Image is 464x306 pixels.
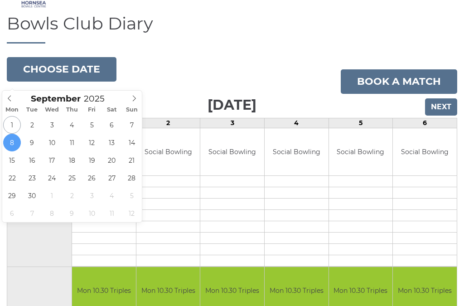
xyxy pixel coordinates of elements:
[200,128,264,176] td: Social Bowling
[83,187,101,204] span: October 3, 2025
[62,107,82,113] span: Thu
[7,57,116,82] button: Choose date
[42,107,62,113] span: Wed
[103,187,121,204] span: October 4, 2025
[31,95,81,103] span: Scroll to increment
[23,169,41,187] span: September 23, 2025
[81,93,116,104] input: Scroll to increment
[23,134,41,151] span: September 9, 2025
[265,128,329,176] td: Social Bowling
[82,107,102,113] span: Fri
[103,151,121,169] span: September 20, 2025
[103,204,121,222] span: October 11, 2025
[136,118,200,128] td: 2
[341,69,457,94] a: Book a match
[3,187,21,204] span: September 29, 2025
[23,151,41,169] span: September 16, 2025
[103,134,121,151] span: September 13, 2025
[200,118,265,128] td: 3
[83,151,101,169] span: September 19, 2025
[425,98,457,116] input: Next
[393,118,457,128] td: 6
[123,169,140,187] span: September 28, 2025
[43,169,61,187] span: September 24, 2025
[83,169,101,187] span: September 26, 2025
[23,187,41,204] span: September 30, 2025
[63,204,81,222] span: October 9, 2025
[83,134,101,151] span: September 12, 2025
[2,107,22,113] span: Mon
[63,169,81,187] span: September 25, 2025
[136,128,200,176] td: Social Bowling
[123,187,140,204] span: October 5, 2025
[43,116,61,134] span: September 3, 2025
[3,169,21,187] span: September 22, 2025
[329,128,393,176] td: Social Bowling
[393,128,457,176] td: Social Bowling
[3,151,21,169] span: September 15, 2025
[63,187,81,204] span: October 2, 2025
[63,134,81,151] span: September 11, 2025
[22,107,42,113] span: Tue
[329,118,393,128] td: 5
[23,116,41,134] span: September 2, 2025
[123,134,140,151] span: September 14, 2025
[43,187,61,204] span: October 1, 2025
[23,204,41,222] span: October 7, 2025
[122,107,142,113] span: Sun
[83,116,101,134] span: September 5, 2025
[3,134,21,151] span: September 8, 2025
[103,169,121,187] span: September 27, 2025
[123,151,140,169] span: September 21, 2025
[43,204,61,222] span: October 8, 2025
[63,116,81,134] span: September 4, 2025
[123,204,140,222] span: October 12, 2025
[102,107,122,113] span: Sat
[265,118,329,128] td: 4
[123,116,140,134] span: September 7, 2025
[3,204,21,222] span: October 6, 2025
[63,151,81,169] span: September 18, 2025
[3,116,21,134] span: September 1, 2025
[83,204,101,222] span: October 10, 2025
[103,116,121,134] span: September 6, 2025
[43,151,61,169] span: September 17, 2025
[7,14,457,44] h1: Bowls Club Diary
[43,134,61,151] span: September 10, 2025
